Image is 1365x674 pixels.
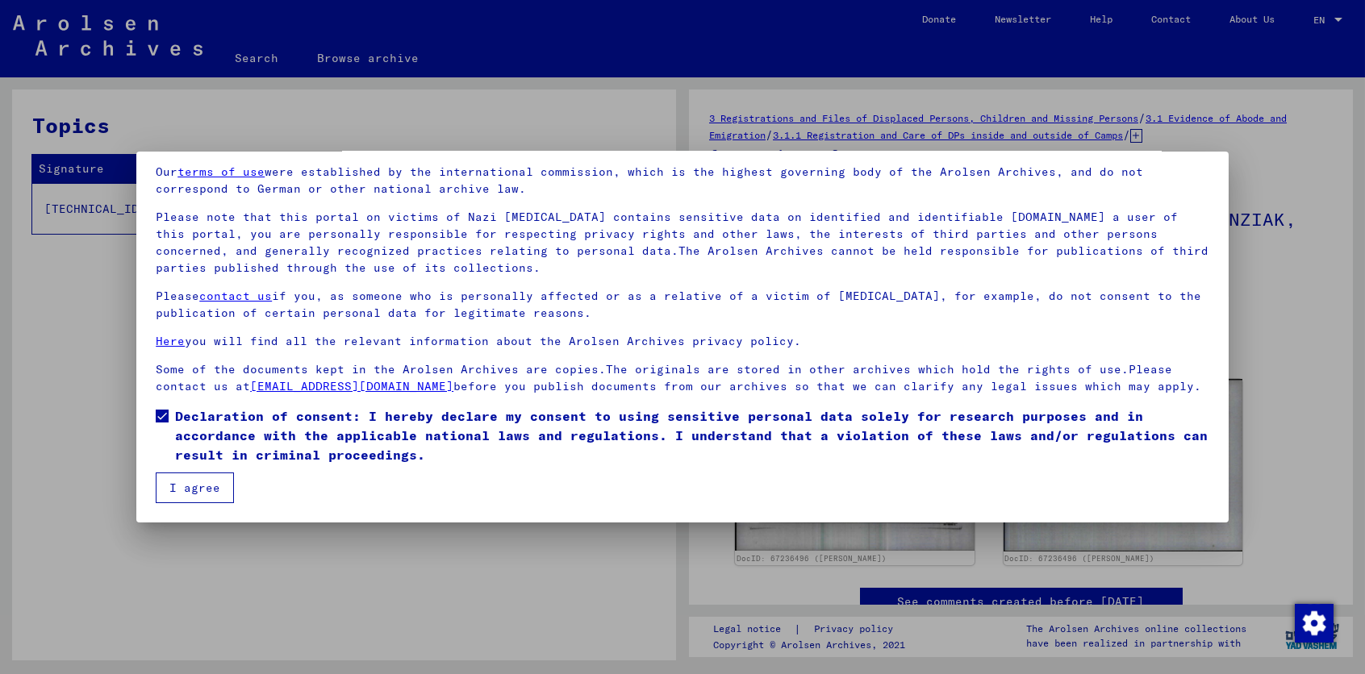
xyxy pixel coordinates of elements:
[1294,603,1333,642] div: Change consent
[156,209,1209,277] p: Please note that this portal on victims of Nazi [MEDICAL_DATA] contains sensitive data on identif...
[156,164,1209,198] p: Our were established by the international commission, which is the highest governing body of the ...
[250,379,453,393] a: [EMAIL_ADDRESS][DOMAIN_NAME]
[177,164,265,179] a: terms of use
[156,472,234,503] button: I agree
[156,334,185,348] a: Here
[175,406,1209,464] span: Declaration of consent: I hereby declare my consent to using sensitive personal data solely for r...
[1295,604,1334,643] img: Change consent
[156,288,1209,322] p: Please if you, as someone who is personally affected or as a relative of a victim of [MEDICAL_DAT...
[156,333,1209,350] p: you will find all the relevant information about the Arolsen Archives privacy policy.
[199,289,272,303] a: contact us
[156,361,1209,395] p: Some of the documents kept in the Arolsen Archives are copies.The originals are stored in other a...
